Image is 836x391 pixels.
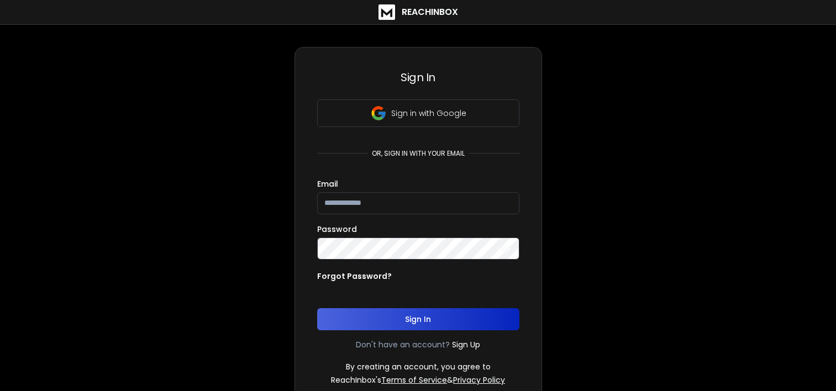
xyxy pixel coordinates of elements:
a: ReachInbox [378,4,458,20]
p: By creating an account, you agree to [346,361,491,372]
label: Password [317,225,357,233]
p: Don't have an account? [356,339,450,350]
a: Privacy Policy [453,374,505,385]
img: logo [378,4,395,20]
p: or, sign in with your email [367,149,469,158]
h3: Sign In [317,70,519,85]
button: Sign in with Google [317,99,519,127]
label: Email [317,180,338,188]
p: Forgot Password? [317,271,392,282]
p: ReachInbox's & [331,374,505,385]
p: Sign in with Google [391,108,466,119]
a: Sign Up [452,339,480,350]
a: Terms of Service [381,374,447,385]
h1: ReachInbox [402,6,458,19]
button: Sign In [317,308,519,330]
